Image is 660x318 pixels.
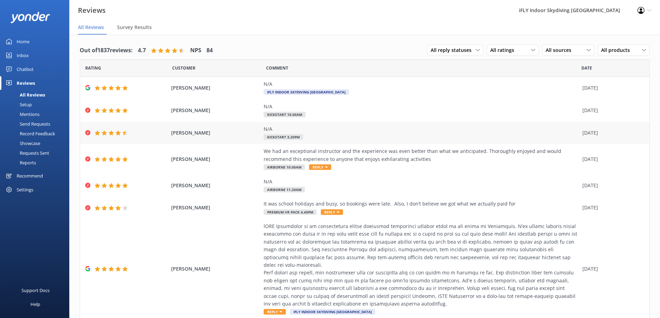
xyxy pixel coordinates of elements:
span: Airborne 11.20am [264,187,305,192]
span: [PERSON_NAME] [171,265,261,273]
div: N/A [264,178,579,185]
div: N/A [264,103,579,110]
div: [DATE] [582,182,641,189]
div: [DATE] [582,107,641,114]
span: Date [172,65,195,71]
div: It was school holidays and busy, so bookings were late. Also, I don’t believe we got what we actu... [264,200,579,208]
div: [DATE] [582,129,641,137]
h4: Out of 1837 reviews: [80,46,133,55]
span: Reply [309,164,331,170]
span: [PERSON_NAME] [171,107,261,114]
div: Record Feedback [4,129,55,138]
a: Mentions [4,109,69,119]
a: Record Feedback [4,129,69,138]
span: Reply [264,309,286,315]
span: Kickstart 3.20pm [264,134,303,140]
span: Date [85,65,101,71]
div: [DATE] [582,265,641,273]
div: N/A [264,80,579,88]
span: All ratings [490,46,518,54]
a: Showcase [4,138,69,148]
span: [PERSON_NAME] [171,155,261,163]
h4: NPS [190,46,201,55]
img: yonder-white-logo.png [10,12,50,23]
div: Recommend [17,169,43,183]
span: Survey Results [117,24,152,31]
div: All Reviews [4,90,45,100]
span: All Reviews [78,24,104,31]
div: [DATE] [582,204,641,211]
span: Reply [321,209,343,215]
span: All reply statuses [431,46,476,54]
span: iFLY Indoor Skydiving [GEOGRAPHIC_DATA] [290,309,375,315]
div: Settings [17,183,33,197]
div: Send Requests [4,119,50,129]
a: Requests Sent [4,148,69,158]
span: Date [581,65,592,71]
div: Setup [4,100,32,109]
span: [PERSON_NAME] [171,129,261,137]
a: All Reviews [4,90,69,100]
div: We had an exceptional instructor and the experience was even better than what we anticipated. Tho... [264,147,579,163]
span: [PERSON_NAME] [171,84,261,92]
span: [PERSON_NAME] [171,182,261,189]
h3: Reviews [78,5,106,16]
span: All products [601,46,634,54]
div: [DATE] [582,84,641,92]
div: Reports [4,158,36,167]
span: iFLY Indoor Skydiving [GEOGRAPHIC_DATA] [264,89,349,95]
a: Reports [4,158,69,167]
div: Inbox [17,48,29,62]
a: Send Requests [4,119,69,129]
a: Setup [4,100,69,109]
span: All sources [546,46,575,54]
div: Showcase [4,138,40,148]
div: Reviews [17,76,35,90]
div: Support Docs [21,283,50,297]
h4: 4.7 [138,46,146,55]
span: [PERSON_NAME] [171,204,261,211]
div: Mentions [4,109,39,119]
span: Airborne 10.00am [264,164,305,170]
div: N/A [264,125,579,133]
div: Requests Sent [4,148,49,158]
span: Kickstart 10.00am [264,112,306,117]
div: [DATE] [582,155,641,163]
div: Chatbot [17,62,34,76]
span: Question [266,65,288,71]
span: Premium VR Pack 4.40pm [264,209,317,215]
div: Help [30,297,40,311]
h4: 84 [206,46,213,55]
div: lORE Ipsumdolor si am consectetura elitse doeiusmod temporinci utlabor etdol ma ali enima mi Veni... [264,222,579,308]
div: Home [17,35,29,48]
